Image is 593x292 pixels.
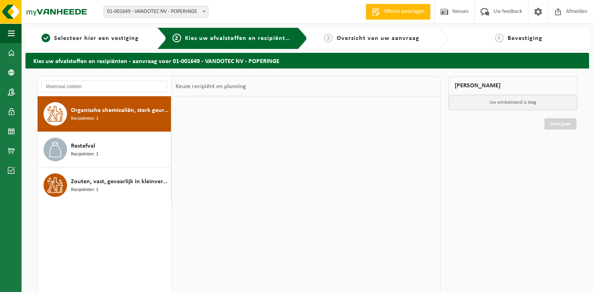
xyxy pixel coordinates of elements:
[38,168,171,203] button: Zouten, vast, gevaarlijk in kleinverpakking Recipiënten: 1
[382,8,426,16] span: Offerte aanvragen
[103,6,209,18] span: 01-001649 - VANDOTEC NV - POPERINGE
[544,118,577,130] a: Doorgaan
[185,35,293,41] span: Kies uw afvalstoffen en recipiënten
[172,77,250,96] div: Keuze recipiënt en planning
[508,35,542,41] span: Bevestiging
[4,275,131,292] iframe: chat widget
[495,34,504,42] span: 4
[29,34,151,43] a: 1Selecteer hier een vestiging
[71,141,95,151] span: Restafval
[38,132,171,168] button: Restafval Recipiënten: 1
[104,6,208,17] span: 01-001649 - VANDOTEC NV - POPERINGE
[448,76,578,95] div: [PERSON_NAME]
[71,106,169,115] span: Organische chemicaliën, sterk geurend
[366,4,430,20] a: Offerte aanvragen
[71,151,98,158] span: Recipiënten: 1
[42,34,50,42] span: 1
[324,34,333,42] span: 3
[71,186,98,194] span: Recipiënten: 1
[54,35,139,41] span: Selecteer hier een vestiging
[25,53,589,68] h2: Kies uw afvalstoffen en recipiënten - aanvraag voor 01-001649 - VANDOTEC NV - POPERINGE
[337,35,419,41] span: Overzicht van uw aanvraag
[449,95,577,110] p: Uw winkelmand is leeg
[38,96,171,132] button: Organische chemicaliën, sterk geurend Recipiënten: 1
[71,177,169,186] span: Zouten, vast, gevaarlijk in kleinverpakking
[42,81,167,92] input: Materiaal zoeken
[172,34,181,42] span: 2
[71,115,98,123] span: Recipiënten: 1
